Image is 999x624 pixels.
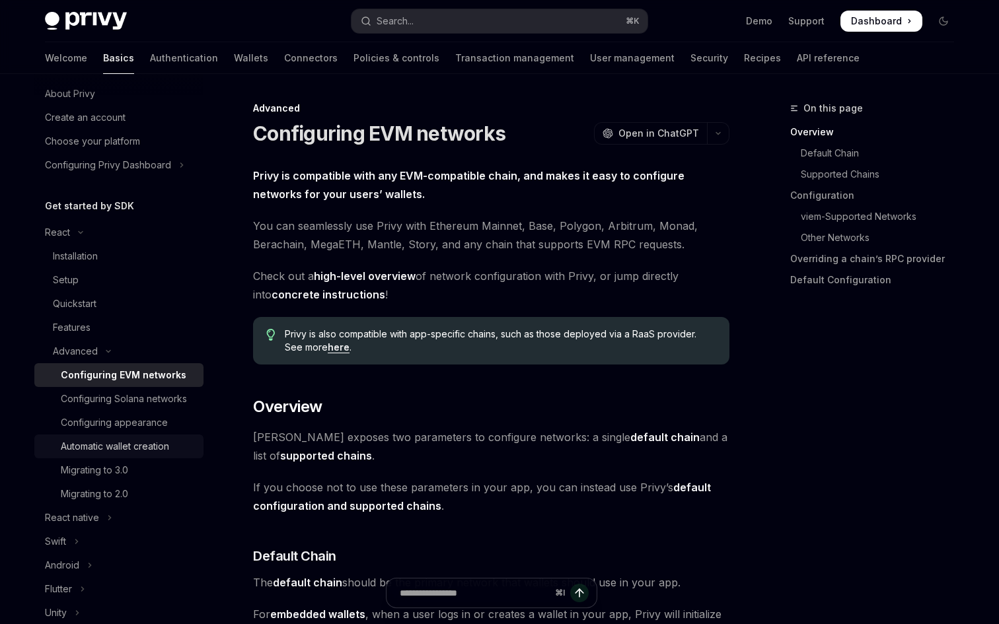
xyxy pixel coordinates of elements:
[790,227,965,248] a: Other Networks
[34,244,203,268] a: Installation
[34,339,203,363] button: Toggle Advanced section
[594,122,707,145] button: Open in ChatGPT
[690,42,728,74] a: Security
[45,198,134,214] h5: Get started by SDK
[253,478,729,515] span: If you choose not to use these parameters in your app, you can instead use Privy’s .
[34,553,203,577] button: Toggle Android section
[45,225,70,240] div: React
[45,157,171,173] div: Configuring Privy Dashboard
[150,42,218,74] a: Authentication
[253,102,729,115] div: Advanced
[280,449,372,462] strong: supported chains
[53,296,96,312] div: Quickstart
[790,248,965,269] a: Overriding a chain’s RPC provider
[45,42,87,74] a: Welcome
[61,367,186,383] div: Configuring EVM networks
[790,185,965,206] a: Configuration
[630,431,700,444] a: default chain
[34,434,203,458] a: Automatic wallet creation
[590,42,675,74] a: User management
[34,363,203,387] a: Configuring EVM networks
[34,458,203,482] a: Migrating to 3.0
[790,121,965,143] a: Overview
[933,11,954,32] button: Toggle dark mode
[34,411,203,434] a: Configuring appearance
[34,268,203,292] a: Setup
[61,438,169,454] div: Automatic wallet creation
[61,415,168,431] div: Configuring appearance
[630,431,700,444] strong: default chain
[280,449,372,463] a: supported chains
[626,16,640,26] span: ⌘ K
[34,506,203,530] button: Toggle React native section
[455,42,574,74] a: Transaction management
[328,341,350,353] a: here
[34,387,203,411] a: Configuring Solana networks
[45,581,72,597] div: Flutter
[45,605,67,621] div: Unity
[34,221,203,244] button: Toggle React section
[790,143,965,164] a: Default Chain
[618,127,699,140] span: Open in ChatGPT
[377,13,414,29] div: Search...
[314,269,416,283] a: high-level overview
[253,217,729,254] span: You can seamlessly use Privy with Ethereum Mainnet, Base, Polygon, Arbitrum, Monad, Berachain, Me...
[34,316,203,339] a: Features
[285,328,716,354] span: Privy is also compatible with app-specific chains, such as those deployed via a RaaS provider. Se...
[34,530,203,553] button: Toggle Swift section
[253,428,729,465] span: [PERSON_NAME] exposes two parameters to configure networks: a single and a list of .
[353,42,439,74] a: Policies & controls
[45,12,127,30] img: dark logo
[45,133,140,149] div: Choose your platform
[34,482,203,506] a: Migrating to 2.0
[570,584,589,602] button: Send message
[253,573,729,592] span: The should be the primary network that wallets should use in your app.
[234,42,268,74] a: Wallets
[253,396,322,417] span: Overview
[53,343,98,359] div: Advanced
[851,15,902,28] span: Dashboard
[53,248,98,264] div: Installation
[788,15,825,28] a: Support
[45,557,79,573] div: Android
[803,100,863,116] span: On this page
[103,42,134,74] a: Basics
[45,110,126,125] div: Create an account
[34,129,203,153] a: Choose your platform
[53,320,91,335] div: Features
[253,547,336,565] span: Default Chain
[253,267,729,304] span: Check out a of network configuration with Privy, or jump directly into !
[400,578,550,607] input: Ask a question...
[746,15,772,28] a: Demo
[790,206,965,227] a: viem-Supported Networks
[790,164,965,185] a: Supported Chains
[744,42,781,74] a: Recipes
[53,272,79,288] div: Setup
[351,9,647,33] button: Open search
[790,269,965,291] a: Default Configuration
[840,11,922,32] a: Dashboard
[253,169,684,201] strong: Privy is compatible with any EVM-compatible chain, and makes it easy to configure networks for yo...
[34,577,203,601] button: Toggle Flutter section
[266,329,276,341] svg: Tip
[34,153,203,177] button: Toggle Configuring Privy Dashboard section
[45,534,66,549] div: Swift
[272,288,385,302] a: concrete instructions
[61,462,128,478] div: Migrating to 3.0
[34,106,203,129] a: Create an account
[797,42,860,74] a: API reference
[253,121,505,145] h1: Configuring EVM networks
[284,42,338,74] a: Connectors
[34,292,203,316] a: Quickstart
[61,486,128,502] div: Migrating to 2.0
[45,510,99,526] div: React native
[61,391,187,407] div: Configuring Solana networks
